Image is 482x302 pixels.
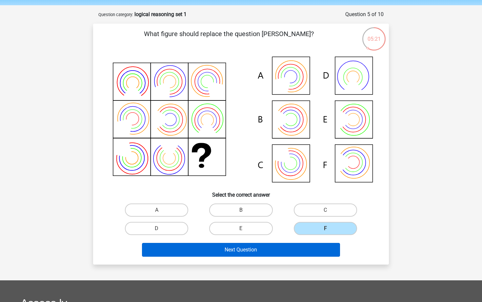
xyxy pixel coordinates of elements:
small: Question category: [98,12,133,17]
button: Next Question [142,243,340,257]
label: A [125,204,188,217]
label: D [125,222,188,235]
strong: logical reasoning set 1 [134,11,187,17]
div: 05:21 [362,27,386,43]
div: Question 5 of 10 [345,11,384,18]
h6: Select the correct answer [104,186,378,198]
p: What figure should replace the question [PERSON_NAME]? [104,29,354,49]
label: B [209,204,272,217]
label: C [294,204,357,217]
label: E [209,222,272,235]
label: F [294,222,357,235]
